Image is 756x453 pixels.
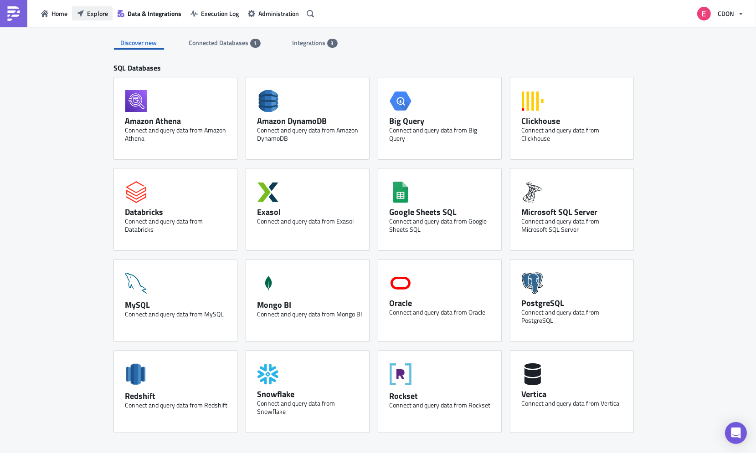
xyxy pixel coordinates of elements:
[125,401,230,409] div: Connect and query data from Redshift
[254,40,257,47] span: 1
[201,9,239,18] span: Execution Log
[692,4,749,24] button: CDON
[125,391,230,401] div: Redshift
[293,38,327,47] span: Integrations
[51,9,67,18] span: Home
[125,116,230,126] div: Amazon Athena
[113,6,186,20] button: Data & Integrations
[243,6,303,20] button: Administration
[522,298,627,308] div: PostgreSQL
[522,207,627,217] div: Microsoft SQL Server
[125,300,230,310] div: MySQL
[257,310,362,318] div: Connect and query data from Mongo BI
[189,38,250,47] span: Connected Databases
[390,391,494,401] div: Rockset
[696,6,712,21] img: Avatar
[257,300,362,310] div: Mongo BI
[522,126,627,143] div: Connect and query data from Clickhouse
[718,9,734,18] span: CDON
[522,116,627,126] div: Clickhouse
[257,207,362,217] div: Exasol
[257,399,362,416] div: Connect and query data from Snowflake
[72,6,113,20] button: Explore
[522,389,627,399] div: Vertica
[125,207,230,217] div: Databricks
[114,63,643,77] div: SQL Databases
[186,6,243,20] button: Execution Log
[114,36,164,50] div: Discover new
[390,207,494,217] div: Google Sheets SQL
[390,401,494,409] div: Connect and query data from Rockset
[128,9,181,18] span: Data & Integrations
[125,126,230,143] div: Connect and query data from Amazon Athena
[390,217,494,234] div: Connect and query data from Google Sheets SQL
[390,126,494,143] div: Connect and query data from Big Query
[257,116,362,126] div: Amazon DynamoDB
[87,9,108,18] span: Explore
[725,422,747,444] div: Open Intercom Messenger
[258,9,299,18] span: Administration
[257,126,362,143] div: Connect and query data from Amazon DynamoDB
[257,217,362,225] div: Connect and query data from Exasol
[125,310,230,318] div: Connect and query data from MySQL
[522,217,627,234] div: Connect and query data from Microsoft SQL Server
[331,40,334,47] span: 3
[522,399,627,407] div: Connect and query data from Vertica
[390,116,494,126] div: Big Query
[6,6,21,21] img: PushMetrics
[257,389,362,399] div: Snowflake
[36,6,72,20] button: Home
[390,308,494,316] div: Connect and query data from Oracle
[125,217,230,234] div: Connect and query data from Databricks
[522,308,627,325] div: Connect and query data from PostgreSQL
[390,298,494,308] div: Oracle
